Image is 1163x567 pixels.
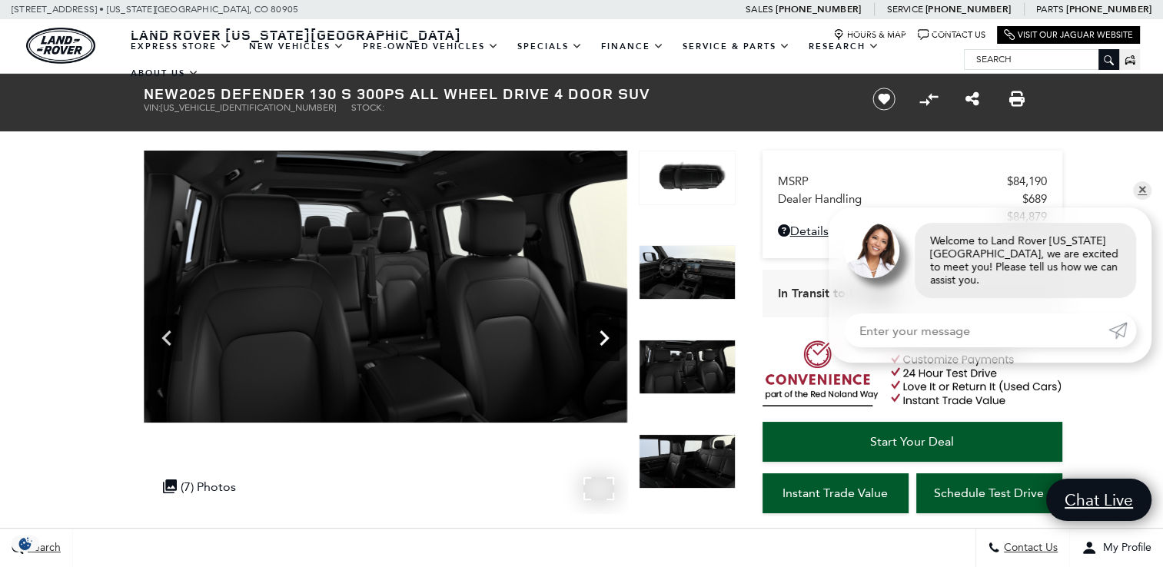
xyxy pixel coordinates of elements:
span: Schedule Test Drive [934,486,1044,500]
img: New 2025 Santorini Black LAND ROVER S 300PS image 6 [144,151,627,423]
div: Previous [151,315,182,361]
button: Open user profile menu [1070,529,1163,567]
button: Compare vehicle [917,88,940,111]
span: $84,190 [1007,174,1047,188]
a: Finance [592,33,673,60]
img: New 2025 Santorini Black LAND ROVER S 300PS image 5 [639,245,736,300]
a: Start Your Deal [763,422,1062,462]
input: Search [965,50,1118,68]
a: Submit [1108,313,1136,347]
a: Visit Our Jaguar Website [1004,29,1133,41]
span: Chat Live [1057,489,1141,510]
span: Dealer Handling [778,192,1022,206]
strong: New [144,83,179,104]
a: Instant Trade Value [763,473,909,513]
a: Hours & Map [833,29,906,41]
span: Parts [1036,4,1064,15]
h1: 2025 Defender 130 S 300PS All Wheel Drive 4 Door SUV [144,85,847,102]
span: Instant Trade Value [783,486,888,500]
span: Start Your Deal [870,434,954,449]
span: $689 [1022,192,1047,206]
span: Stock: [351,102,384,113]
span: Land Rover [US_STATE][GEOGRAPHIC_DATA] [131,25,461,44]
a: Share this New 2025 Defender 130 S 300PS All Wheel Drive 4 Door SUV [965,90,979,108]
a: [STREET_ADDRESS] • [US_STATE][GEOGRAPHIC_DATA], CO 80905 [12,4,298,15]
nav: Main Navigation [121,33,964,87]
a: Print this New 2025 Defender 130 S 300PS All Wheel Drive 4 Door SUV [1009,90,1025,108]
span: [US_VEHICLE_IDENTIFICATION_NUMBER] [161,102,336,113]
span: In Transit to U.S. [778,285,873,302]
a: Specials [508,33,592,60]
a: Dealer Handling $689 [778,192,1047,206]
div: Welcome to Land Rover [US_STATE][GEOGRAPHIC_DATA], we are excited to meet you! Please tell us how... [915,223,1136,298]
a: Land Rover [US_STATE][GEOGRAPHIC_DATA] [121,25,470,44]
span: Contact Us [1000,542,1058,555]
div: (7) Photos [155,472,244,502]
button: Save vehicle [867,87,901,111]
section: Click to Open Cookie Consent Modal [8,535,43,552]
a: New Vehicles [240,33,354,60]
a: Chat Live [1046,479,1151,521]
img: New 2025 Santorini Black LAND ROVER S 300PS image 6 [639,340,736,395]
a: About Us [121,60,208,87]
a: Pre-Owned Vehicles [354,33,508,60]
a: Research [799,33,889,60]
span: My Profile [1097,542,1151,555]
img: Opt-Out Icon [8,535,43,552]
span: VIN: [144,102,161,113]
a: Schedule Test Drive [916,473,1062,513]
a: [PHONE_NUMBER] [776,3,861,15]
input: Enter your message [844,313,1108,347]
a: EXPRESS STORE [121,33,240,60]
span: MSRP [778,174,1007,188]
img: New 2025 Santorini Black LAND ROVER S 300PS image 7 [639,434,736,489]
a: [PHONE_NUMBER] [925,3,1011,15]
img: New 2025 Santorini Black LAND ROVER S 300PS image 4 [639,151,736,206]
a: Contact Us [918,29,985,41]
div: Next [589,315,620,361]
a: land-rover [26,28,95,64]
img: Land Rover [26,28,95,64]
a: [PHONE_NUMBER] [1066,3,1151,15]
img: Agent profile photo [844,223,899,278]
span: Sales [746,4,773,15]
a: Details [778,224,1047,238]
a: Service & Parts [673,33,799,60]
span: Service [886,4,922,15]
a: MSRP $84,190 [778,174,1047,188]
a: $84,879 [778,210,1047,224]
